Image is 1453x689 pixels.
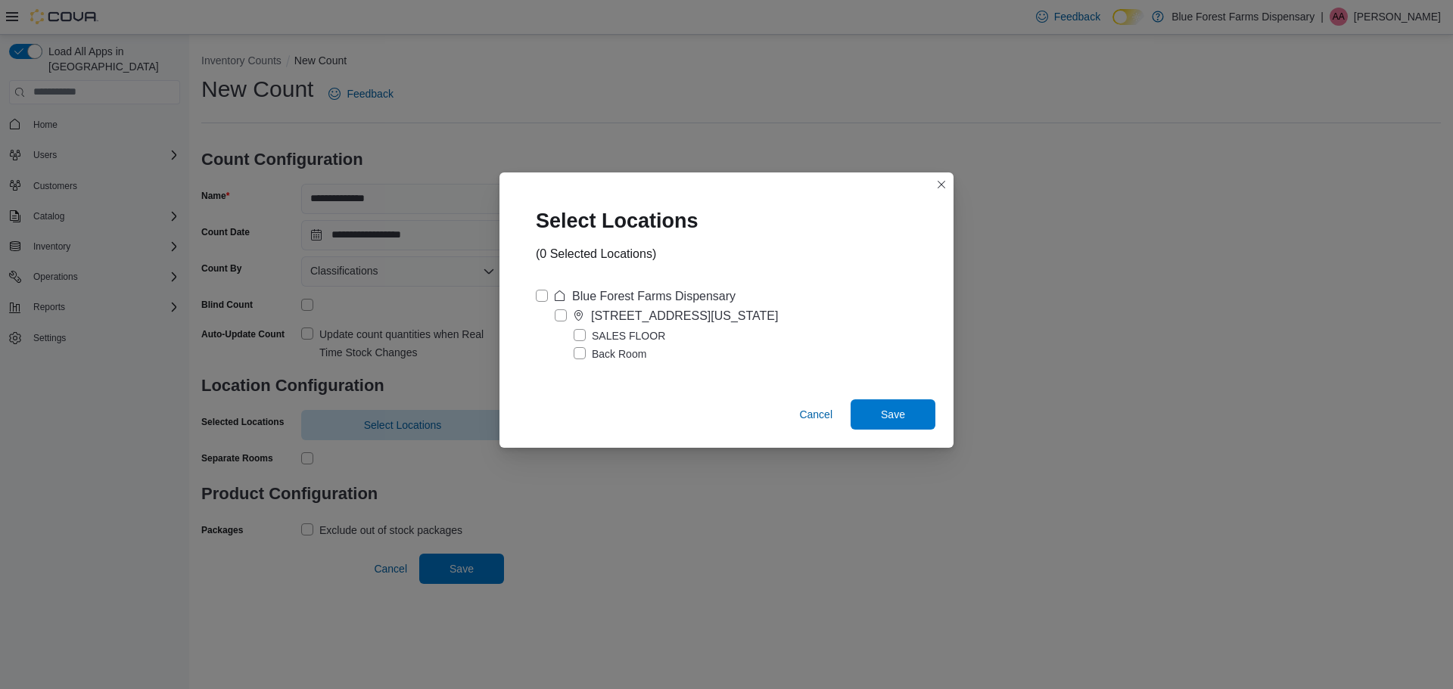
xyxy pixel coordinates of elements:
[518,191,729,245] div: Select Locations
[591,307,778,325] div: [STREET_ADDRESS][US_STATE]
[932,175,951,194] button: Closes this modal window
[799,407,832,422] span: Cancel
[572,287,736,306] div: Blue Forest Farms Dispensary
[536,245,656,263] div: (0 Selected Locations)
[851,399,935,430] button: Save
[881,407,905,422] span: Save
[574,327,665,345] label: SALES FLOOR
[574,345,646,363] label: Back Room
[793,399,839,430] button: Cancel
